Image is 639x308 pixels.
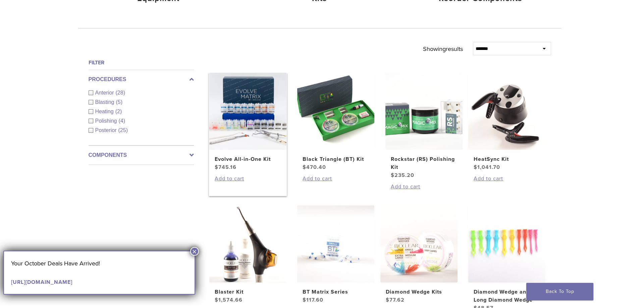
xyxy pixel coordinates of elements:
[297,205,374,283] img: BT Matrix Series
[474,288,540,304] h2: Diamond Wedge and Long Diamond Wedge
[468,205,545,283] img: Diamond Wedge and Long Diamond Wedge
[89,59,194,67] h4: Filter
[303,288,369,296] h2: BT Matrix Series
[391,183,457,191] a: Add to cart: “Rockstar (RS) Polishing Kit”
[391,172,414,179] bdi: 235.20
[11,258,188,268] p: Your October Deals Have Arrived!
[215,297,243,303] bdi: 1,574.66
[215,155,281,163] h2: Evolve All-in-One Kit
[95,127,118,133] span: Posterior
[303,164,306,171] span: $
[11,279,72,286] a: [URL][DOMAIN_NAME]
[116,90,125,96] span: (28)
[468,73,545,150] img: HeatSync Kit
[423,42,463,56] p: Showing results
[215,175,281,183] a: Add to cart: “Evolve All-in-One Kit”
[215,288,281,296] h2: Blaster Kit
[303,155,369,163] h2: Black Triangle (BT) Kit
[215,164,236,171] bdi: 745.16
[303,164,326,171] bdi: 470.40
[297,73,374,150] img: Black Triangle (BT) Kit
[474,155,540,163] h2: HeatSync Kit
[115,109,122,114] span: (2)
[95,90,116,96] span: Anterior
[209,73,287,171] a: Evolve All-in-One KitEvolve All-in-One Kit $745.16
[95,109,115,114] span: Heating
[526,283,593,300] a: Back To Top
[209,205,286,283] img: Blaster Kit
[391,155,457,171] h2: Rockstar (RS) Polishing Kit
[89,151,194,159] label: Components
[303,297,323,303] bdi: 117.60
[386,288,452,296] h2: Diamond Wedge Kits
[303,297,306,303] span: $
[118,127,128,133] span: (25)
[209,73,286,150] img: Evolve All-in-One Kit
[468,73,546,171] a: HeatSync KitHeatSync Kit $1,041.70
[209,205,287,304] a: Blaster KitBlaster Kit $1,574.66
[297,205,375,304] a: BT Matrix SeriesBT Matrix Series $117.60
[215,297,218,303] span: $
[118,118,125,124] span: (4)
[385,73,463,179] a: Rockstar (RS) Polishing KitRockstar (RS) Polishing Kit $235.20
[190,247,199,256] button: Close
[386,297,405,303] bdi: 77.62
[95,99,116,105] span: Blasting
[89,75,194,83] label: Procedures
[474,164,477,171] span: $
[215,164,218,171] span: $
[116,99,122,105] span: (5)
[297,73,375,171] a: Black Triangle (BT) KitBlack Triangle (BT) Kit $470.40
[95,118,119,124] span: Polishing
[474,164,500,171] bdi: 1,041.70
[386,297,389,303] span: $
[391,172,394,179] span: $
[303,175,369,183] a: Add to cart: “Black Triangle (BT) Kit”
[474,175,540,183] a: Add to cart: “HeatSync Kit”
[380,205,458,304] a: Diamond Wedge KitsDiamond Wedge Kits $77.62
[380,205,458,283] img: Diamond Wedge Kits
[385,73,463,150] img: Rockstar (RS) Polishing Kit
